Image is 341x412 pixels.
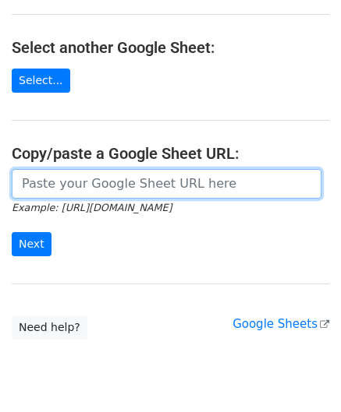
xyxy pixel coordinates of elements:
[12,315,87,340] a: Need help?
[12,169,321,199] input: Paste your Google Sheet URL here
[233,317,329,331] a: Google Sheets
[12,144,329,163] h4: Copy/paste a Google Sheet URL:
[12,38,329,57] h4: Select another Google Sheet:
[12,232,52,256] input: Next
[12,69,70,93] a: Select...
[12,202,172,213] small: Example: [URL][DOMAIN_NAME]
[263,337,341,412] iframe: Chat Widget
